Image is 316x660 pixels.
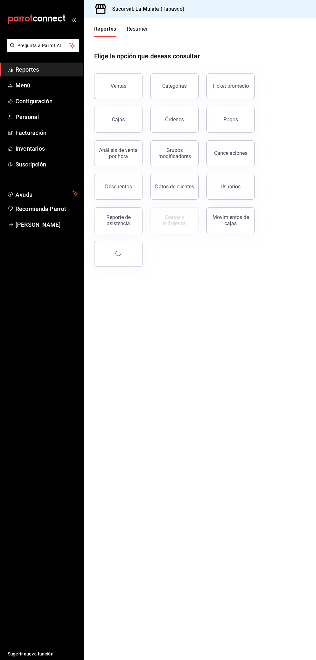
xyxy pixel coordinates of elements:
button: Cancelaciones [206,140,255,166]
button: Grupos modificadores [150,140,199,166]
button: Reportes [94,26,116,37]
div: Ventas [111,83,126,89]
button: Ventas [94,73,143,99]
span: [PERSON_NAME] [15,220,78,229]
button: Análisis de venta por hora [94,140,143,166]
div: Descuentos [105,184,132,190]
button: open_drawer_menu [71,17,76,22]
div: navigation tabs [94,26,149,37]
button: Órdenes [150,107,199,133]
button: Contrata inventarios para ver este reporte [150,207,199,233]
div: Cancelaciones [214,150,247,156]
span: Facturación [15,128,78,137]
div: Órdenes [165,116,184,123]
button: Pregunta a Parrot AI [7,39,79,52]
div: Usuarios [221,184,241,190]
button: Reporte de asistencia [94,207,143,233]
div: Análisis de venta por hora [98,147,138,159]
div: Categorías [162,83,187,89]
span: Inventarios [15,144,78,153]
a: Pregunta a Parrot AI [5,47,79,54]
h1: Elige la opción que deseas consultar [94,51,200,61]
div: Movimientos de cajas [211,214,251,226]
button: Descuentos [94,174,143,200]
div: Reporte de asistencia [98,214,138,226]
a: Cajas [94,107,143,133]
button: Datos de clientes [150,174,199,200]
span: Recomienda Parrot [15,205,78,213]
span: Sugerir nueva función [8,651,78,657]
span: Pregunta a Parrot AI [17,42,69,49]
div: Cajas [112,116,125,124]
div: Costos y márgenes [154,214,194,226]
button: Resumen [127,26,149,37]
span: Suscripción [15,160,78,169]
button: Categorías [150,73,199,99]
span: Personal [15,113,78,121]
div: Ticket promedio [212,83,249,89]
h3: Sucursal: La Mulata (Tabasco) [107,5,184,13]
span: Reportes [15,65,78,74]
div: Pagos [223,116,238,123]
span: Menú [15,81,78,90]
button: Movimientos de cajas [206,207,255,233]
span: Ayuda [15,190,70,197]
div: Grupos modificadores [154,147,194,159]
button: Pagos [206,107,255,133]
button: Usuarios [206,174,255,200]
div: Datos de clientes [155,184,194,190]
button: Ticket promedio [206,73,255,99]
span: Configuración [15,97,78,105]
